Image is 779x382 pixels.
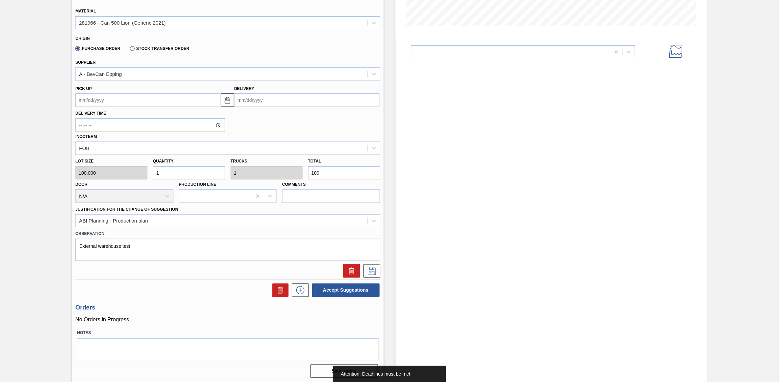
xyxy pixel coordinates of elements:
[282,180,380,189] label: Comments
[289,284,309,297] div: New suggestion
[153,159,173,164] label: Quantity
[309,283,380,298] div: Accept Suggestions
[340,264,360,278] div: Delete Suggestion
[75,9,96,13] label: Material
[234,86,254,91] label: Delivery
[75,93,221,107] input: mm/dd/yyyy
[231,159,247,164] label: Trucks
[308,159,321,164] label: Total
[223,96,232,104] img: locked
[75,46,120,51] label: Purchase Order
[77,328,378,338] label: Notes
[312,284,380,297] button: Accept Suggestions
[75,229,380,239] label: Observation
[79,20,166,26] div: 281966 - Can 500 Lion (Generic 2021)
[75,207,178,212] label: Justification for the Change of Suggestion
[79,145,89,151] div: FOB
[75,304,380,312] h3: Orders
[75,86,92,91] label: Pick up
[221,93,234,107] button: locked
[179,182,216,187] label: Production Line
[360,264,380,278] div: Save Suggestion
[269,284,289,297] div: Delete Suggestions
[75,134,97,139] label: Incoterm
[75,36,90,41] label: Origin
[75,317,380,323] p: No Orders in Progress
[311,364,378,378] button: Save notes
[79,71,122,77] div: A - BevCan Epping
[79,218,148,224] div: ABI Planning - Production plan
[75,239,380,261] textarea: External warehouse test
[75,60,96,65] label: Supplier
[75,109,225,118] label: Delivery Time
[75,182,87,187] label: Door
[341,371,410,377] span: Attention: Deadlines must be met
[234,93,380,107] input: mm/dd/yyyy
[75,156,147,166] label: Lot size
[130,46,189,51] label: Stock Transfer Order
